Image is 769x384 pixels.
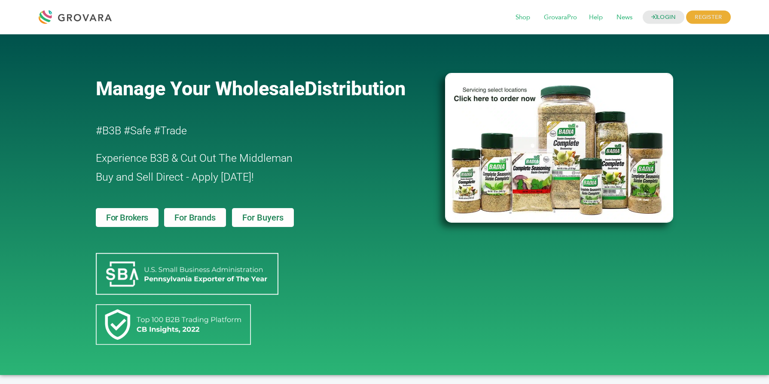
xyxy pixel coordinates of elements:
span: For Brokers [106,213,148,222]
a: For Brands [164,208,226,227]
a: Manage Your WholesaleDistribution [96,77,431,100]
span: For Brands [174,213,215,222]
a: Shop [510,13,536,22]
a: For Buyers [232,208,294,227]
a: News [610,13,638,22]
span: Help [583,9,609,26]
span: REGISTER [686,11,730,24]
span: GrovaraPro [538,9,583,26]
a: LOGIN [643,11,685,24]
span: News [610,9,638,26]
a: Help [583,13,609,22]
span: Distribution [305,77,406,100]
span: Manage Your Wholesale [96,77,305,100]
a: For Brokers [96,208,159,227]
span: For Buyers [242,213,284,222]
span: Shop [510,9,536,26]
span: Buy and Sell Direct - Apply [DATE]! [96,171,254,183]
h2: #B3B #Safe #Trade [96,121,396,140]
a: GrovaraPro [538,13,583,22]
span: Experience B3B & Cut Out The Middleman [96,152,293,164]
